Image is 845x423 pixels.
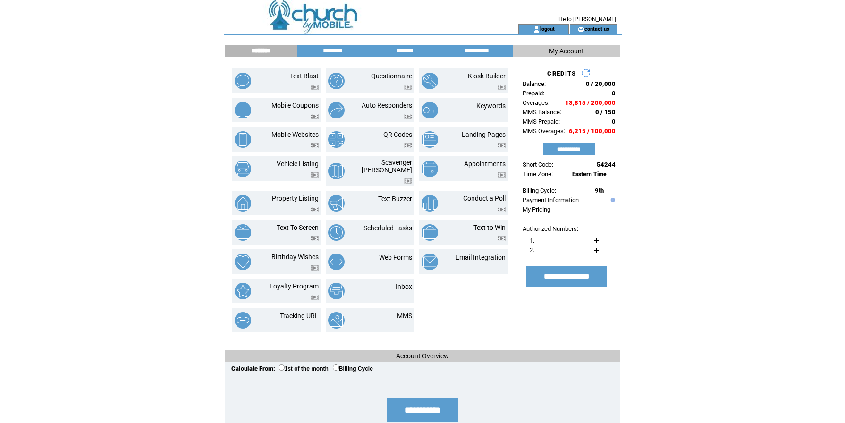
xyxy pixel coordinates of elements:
img: text-to-win.png [422,224,438,241]
label: Billing Cycle [333,365,373,372]
img: video.png [311,172,319,178]
img: video.png [404,178,412,184]
img: account_icon.gif [533,25,540,33]
span: 2. [530,246,534,254]
a: Text Blast [290,72,319,80]
a: Kiosk Builder [468,72,506,80]
img: video.png [404,114,412,119]
img: video.png [404,85,412,90]
span: Time Zone: [523,170,553,178]
img: video.png [498,143,506,148]
span: MMS Overages: [523,127,565,135]
img: conduct-a-poll.png [422,195,438,211]
a: Appointments [464,160,506,168]
img: text-buzzer.png [328,195,345,211]
span: Authorized Numbers: [523,225,578,232]
a: Vehicle Listing [277,160,319,168]
img: video.png [498,207,506,212]
img: birthday-wishes.png [235,254,251,270]
a: Scavenger [PERSON_NAME] [362,159,412,174]
span: Prepaid: [523,90,544,97]
img: video.png [498,236,506,241]
label: 1st of the month [279,365,329,372]
img: property-listing.png [235,195,251,211]
a: Email Integration [456,254,506,261]
span: Billing Cycle: [523,187,556,194]
a: Tracking URL [280,312,319,320]
span: 0 [612,90,616,97]
span: 9th [595,187,604,194]
img: video.png [498,85,506,90]
img: email-integration.png [422,254,438,270]
span: 13,815 / 200,000 [565,99,616,106]
a: Inbox [396,283,412,290]
a: Mobile Websites [271,131,319,138]
img: text-to-screen.png [235,224,251,241]
span: Balance: [523,80,546,87]
span: MMS Prepaid: [523,118,560,125]
img: qr-codes.png [328,131,345,148]
a: Payment Information [523,196,579,203]
img: contact_us_icon.gif [577,25,584,33]
span: Account Overview [396,352,449,360]
img: tracking-url.png [235,312,251,329]
a: Web Forms [379,254,412,261]
img: mobile-coupons.png [235,102,251,118]
a: Landing Pages [462,131,506,138]
a: Scheduled Tasks [363,224,412,232]
input: Billing Cycle [333,364,339,371]
a: Conduct a Poll [463,195,506,202]
img: inbox.png [328,283,345,299]
span: MMS Balance: [523,109,561,116]
img: keywords.png [422,102,438,118]
a: Property Listing [272,195,319,202]
img: video.png [311,143,319,148]
span: 6,215 / 100,000 [569,127,616,135]
img: scheduled-tasks.png [328,224,345,241]
a: Birthday Wishes [271,253,319,261]
a: Text To Screen [277,224,319,231]
span: Calculate From: [231,365,275,372]
img: text-blast.png [235,73,251,89]
img: questionnaire.png [328,73,345,89]
img: landing-pages.png [422,131,438,148]
span: Overages: [523,99,549,106]
span: Short Code: [523,161,553,168]
img: video.png [311,265,319,271]
img: scavenger-hunt.png [328,163,345,179]
span: 54244 [597,161,616,168]
img: video.png [311,207,319,212]
a: Text to Win [473,224,506,231]
img: video.png [311,85,319,90]
img: loyalty-program.png [235,283,251,299]
a: QR Codes [383,131,412,138]
img: video.png [404,143,412,148]
input: 1st of the month [279,364,285,371]
a: MMS [397,312,412,320]
a: Mobile Coupons [271,102,319,109]
span: Hello [PERSON_NAME] [558,16,616,23]
a: Text Buzzer [378,195,412,203]
span: Eastern Time [572,171,607,178]
img: appointments.png [422,161,438,177]
a: Questionnaire [371,72,412,80]
img: video.png [311,114,319,119]
span: 0 [612,118,616,125]
a: logout [540,25,555,32]
img: mms.png [328,312,345,329]
img: help.gif [608,198,615,202]
span: My Account [549,47,584,55]
a: contact us [584,25,609,32]
span: CREDITS [547,70,576,77]
a: Keywords [476,102,506,110]
img: mobile-websites.png [235,131,251,148]
img: web-forms.png [328,254,345,270]
span: 0 / 150 [595,109,616,116]
a: My Pricing [523,206,550,213]
img: video.png [311,295,319,300]
img: video.png [311,236,319,241]
img: kiosk-builder.png [422,73,438,89]
span: 1. [530,237,534,244]
img: video.png [498,172,506,178]
img: auto-responders.png [328,102,345,118]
